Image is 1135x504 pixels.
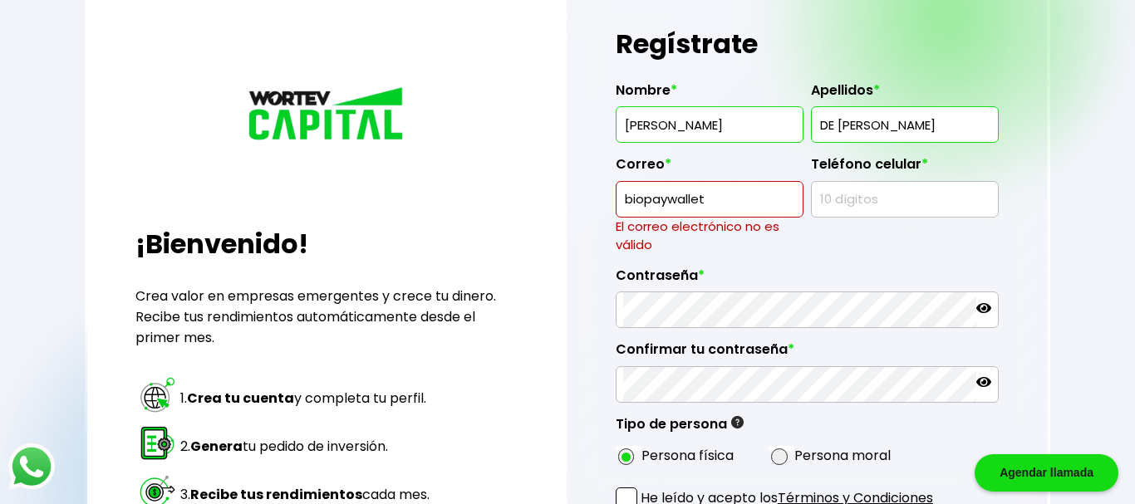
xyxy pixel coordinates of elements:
[818,182,991,217] input: 10 dígitos
[975,454,1118,492] div: Agendar llamada
[641,445,734,466] label: Persona física
[616,267,999,292] label: Contraseña
[623,182,796,217] input: inversionista@gmail.com
[190,485,362,504] strong: Recibe tus rendimientos
[616,19,999,69] h1: Regístrate
[8,443,55,490] img: logos_whatsapp-icon.242b2217.svg
[811,82,999,107] label: Apellidos
[244,85,410,146] img: logo_wortev_capital
[731,416,744,428] img: gfR76cHglkPwleuBLjWdxeZVvX9Wp6JBDmjRYY8JYDQn16A2ICN00zLTgIroGa6qie5tIuWH7V3AapTKqzv+oMZsGfMUqL5JM...
[179,423,430,469] td: 2. tu pedido de inversión.
[616,156,803,181] label: Correo
[190,437,243,456] strong: Genera
[811,156,999,181] label: Teléfono celular
[138,375,177,414] img: paso 1
[616,218,803,254] p: El correo electrónico no es válido
[616,341,999,366] label: Confirmar tu contraseña
[135,224,518,264] h2: ¡Bienvenido!
[179,374,430,421] td: 1. y completa tu perfil.
[135,286,518,348] p: Crea valor en empresas emergentes y crece tu dinero. Recibe tus rendimientos automáticamente desd...
[187,389,294,408] strong: Crea tu cuenta
[794,445,891,466] label: Persona moral
[138,423,177,462] img: paso 2
[616,416,744,441] label: Tipo de persona
[616,82,803,107] label: Nombre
